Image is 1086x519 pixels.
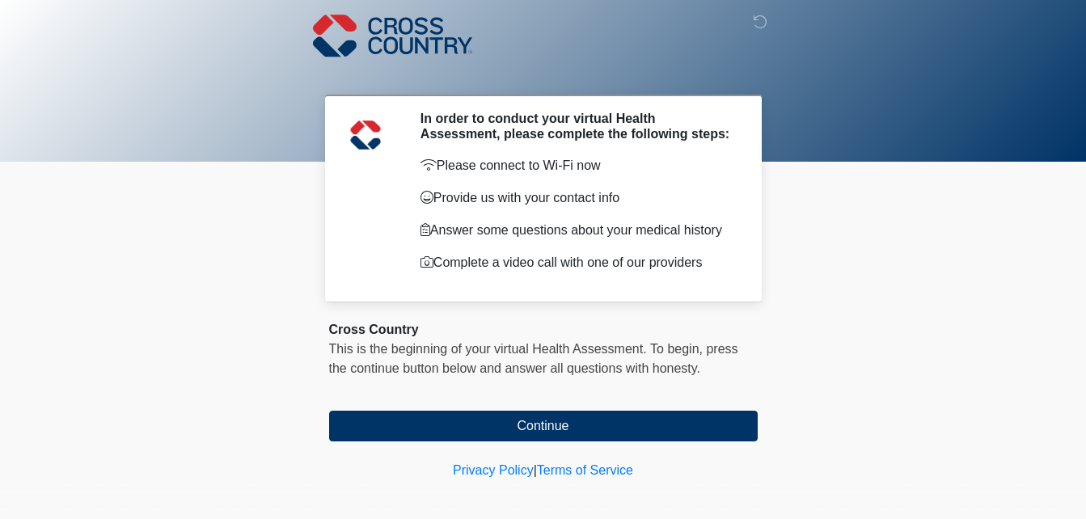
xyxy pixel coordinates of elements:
p: Answer some questions about your medical history [420,221,733,240]
p: Complete a video call with one of our providers [420,253,733,272]
img: Agent Avatar [341,111,390,159]
h1: ‎ ‎ ‎ [317,58,770,88]
span: This is the beginning of your virtual Health Assessment. [329,342,647,356]
img: Cross Country Logo [313,12,473,59]
span: press the continue button below and answer all questions with honesty. [329,342,738,375]
h2: In order to conduct your virtual Health Assessment, please complete the following steps: [420,111,733,141]
a: Terms of Service [537,463,633,477]
button: Continue [329,411,758,441]
a: Privacy Policy [453,463,534,477]
div: Cross Country [329,320,758,340]
a: | [534,463,537,477]
p: Provide us with your contact info [420,188,733,208]
span: To begin, [650,342,706,356]
p: Please connect to Wi-Fi now [420,156,733,175]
